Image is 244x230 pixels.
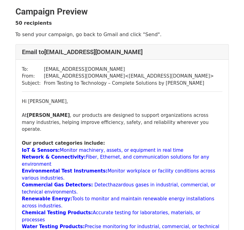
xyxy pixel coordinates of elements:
a: Renewable Energy:Tools to monitor and maintain renewable energy installations across industries. [22,196,214,209]
strong: Renewable Energy: [22,196,72,202]
a: Environmental Test Instruments:Monitor workplace or facility conditions across various industries. [22,168,215,181]
a: Network & Connectivity:Fiber, Ethernet, and communication solutions for any environment [22,154,209,167]
td: To: [22,66,44,73]
strong: Our product categories include: [22,140,105,146]
td: From: [22,73,44,80]
h4: Email to [EMAIL_ADDRESS][DOMAIN_NAME] [22,48,222,56]
td: [EMAIL_ADDRESS][DOMAIN_NAME] [44,66,214,73]
h2: Campaign Preview [15,6,229,17]
strong: Commercial Gas Detectors: [22,182,93,188]
a: IoT & Sensors:Monitor machinery, assets, or equipment in real time [22,147,184,153]
strong: IoT & Sensors: [22,147,60,153]
span: Detect [94,182,110,188]
a: Commercial Gas Detectors: Detecthazardous gases in industrial, commercial, or technical environme... [22,182,216,195]
strong: Environmental Test Instruments: [22,168,108,174]
strong: 50 recipients [15,20,52,26]
td: Subject: [22,80,44,87]
a: Chemical Testing Products:Accurate testing for laboratories, materials, or processes [22,210,201,223]
strong: [PERSON_NAME] [27,113,70,118]
strong: Network & Connectivity: [22,154,86,160]
p: To send your campaign, go back to Gmail and click "Send". [15,31,229,38]
div: Hi [PERSON_NAME], [22,98,222,105]
td: From Testing to Technology – Complete Solutions by [PERSON_NAME] [44,80,214,87]
strong: Water Testing Products: [22,224,85,229]
td: [EMAIL_ADDRESS][DOMAIN_NAME] < [EMAIL_ADDRESS][DOMAIN_NAME] > [44,73,214,80]
strong: Chemical Testing Products: [22,210,93,215]
div: At , our products are designed to support organizations across many industries, helping improve e... [22,112,222,133]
